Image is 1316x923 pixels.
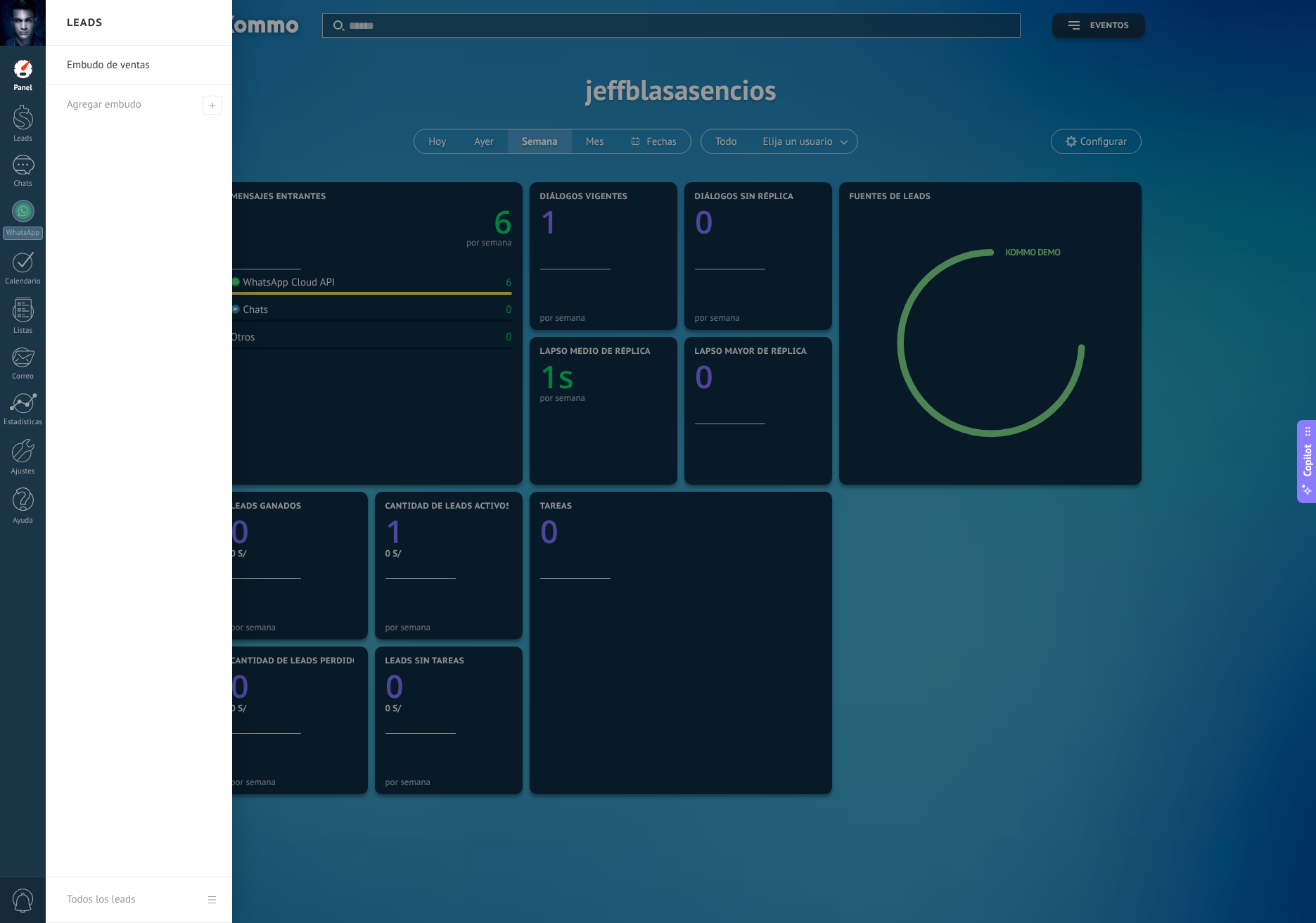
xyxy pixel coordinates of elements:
span: Agregar embudo [67,98,141,111]
span: Copilot [1301,445,1315,477]
div: Estadísticas [3,418,44,427]
div: Listas [3,326,44,336]
div: Leads [3,134,44,144]
div: Todos los leads [67,880,135,919]
div: Panel [3,84,44,93]
div: Correo [3,372,44,381]
h2: Leads [67,1,103,45]
span: Agregar embudo [203,96,222,115]
div: Ajustes [3,467,44,476]
div: WhatsApp [3,227,43,240]
a: Todos los leads [46,877,232,923]
div: Calendario [3,277,44,286]
div: Chats [3,179,44,189]
a: Embudo de ventas [67,46,218,85]
div: Ayuda [3,516,44,526]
